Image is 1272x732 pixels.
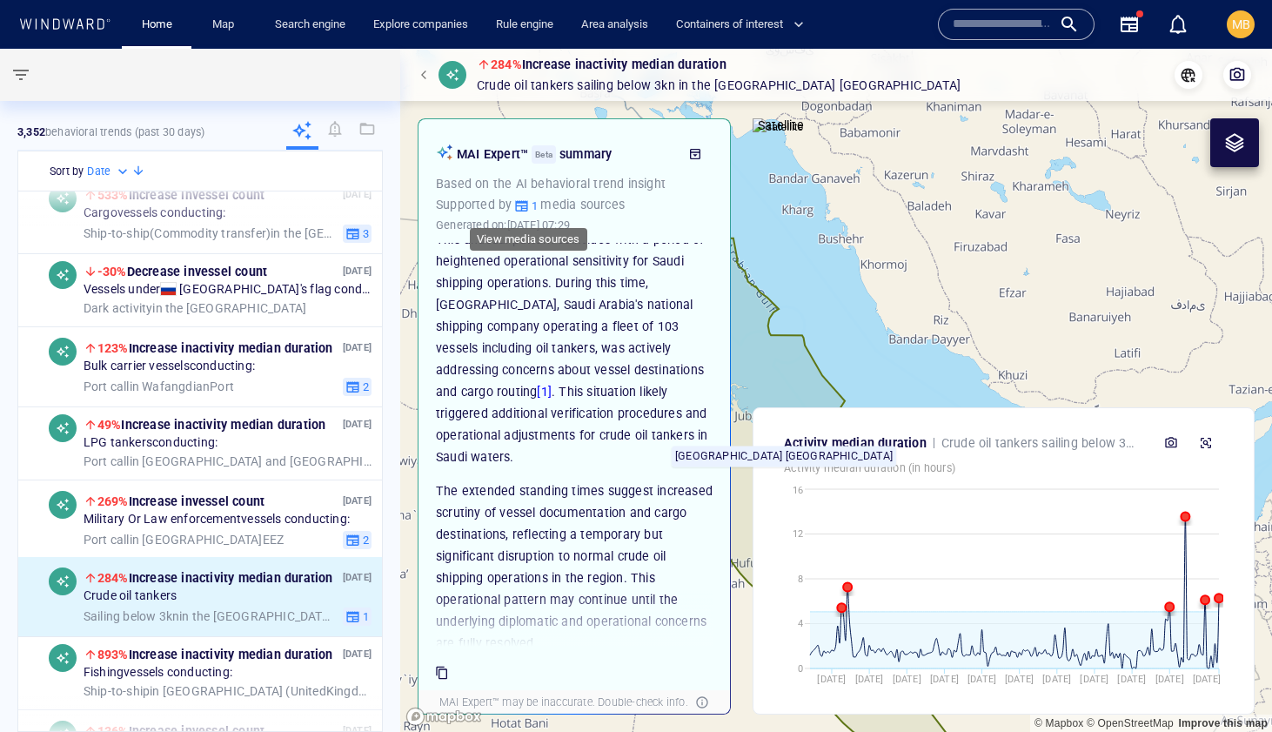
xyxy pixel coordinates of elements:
[1041,436,1139,450] span: Sailing below 3kn
[577,75,674,96] span: Sailing below 3kn
[84,359,255,374] span: Bulk carrier vessels conducting:
[17,125,45,138] strong: 3,352
[753,118,804,136] img: satellite
[84,300,306,316] span: in the [GEOGRAPHIC_DATA]
[343,569,372,586] p: [DATE]
[1168,14,1188,35] div: Notification center
[97,571,129,585] span: 284%
[1198,654,1259,719] iframe: Chat
[798,618,803,629] tspan: 4
[360,225,369,241] span: 3
[198,10,254,40] button: Map
[436,480,713,655] p: The extended standing times suggest increased scrutiny of vessel documentation and cargo destinat...
[84,608,179,622] span: Sailing below 3kn
[669,10,819,40] button: Containers of interest
[784,433,927,453] p: Activity median duration
[360,379,369,394] span: 2
[84,225,336,241] span: in the [GEOGRAPHIC_DATA]
[930,674,959,685] tspan: [DATE]
[343,339,372,356] p: [DATE]
[50,163,84,180] h6: Sort by
[436,173,713,194] p: Based on the AI behavioral trend insight
[1117,674,1146,685] tspan: [DATE]
[97,341,333,355] span: Increase in activity median duration
[343,263,372,279] p: [DATE]
[84,225,271,239] span: Ship-to-ship ( Commodity transfer )
[1005,674,1034,685] tspan: [DATE]
[798,663,803,675] tspan: 0
[84,435,218,451] span: LPG tankers conducting:
[84,453,130,467] span: Port call
[84,683,372,699] span: in [GEOGRAPHIC_DATA] (UnitedKingdom) EEZ
[784,460,1223,476] p: Activity median duration (in hours)
[758,115,804,136] p: Satellite
[84,300,153,314] span: Dark activity
[574,10,655,40] a: Area analysis
[793,528,803,540] tspan: 12
[817,674,846,685] tspan: [DATE]
[343,607,372,626] button: 1
[129,10,184,40] button: Home
[84,608,336,624] span: in the [GEOGRAPHIC_DATA] [GEOGRAPHIC_DATA]
[97,648,333,661] span: Increase in activity median duration
[268,10,352,40] a: Search engine
[343,416,372,433] p: [DATE]
[84,512,350,527] span: Military Or Law enforcement vessels conducting:
[97,265,127,279] span: -30%
[97,265,267,279] span: Decrease in vessel count
[84,532,130,546] span: Port call
[343,646,372,662] p: [DATE]
[400,49,1272,732] canvas: Map
[97,494,264,508] span: Increase in vessel count
[477,75,961,96] p: Crude oil tankers in the [GEOGRAPHIC_DATA] [GEOGRAPHIC_DATA]
[84,532,284,547] span: in [GEOGRAPHIC_DATA] EEZ
[97,418,122,432] span: 49%
[97,341,129,355] span: 123%
[1080,674,1108,685] tspan: [DATE]
[360,608,369,624] span: 1
[676,15,804,35] span: Containers of interest
[491,57,726,71] span: Increase in activity median duration
[1034,717,1083,729] a: Mapbox
[405,707,482,727] a: Mapbox logo
[84,453,372,469] span: in [GEOGRAPHIC_DATA] and [GEOGRAPHIC_DATA] EEZ
[457,144,676,165] p: MAI Expert™ summary
[798,574,803,585] tspan: 8
[84,665,232,681] span: Fishing vessels conducting:
[1087,717,1174,729] a: OpenStreetMap
[84,379,130,393] span: Port call
[87,163,110,180] h6: Date
[489,10,560,40] a: Rule engine
[343,530,372,549] button: 2
[855,674,884,685] tspan: [DATE]
[343,377,372,396] button: 2
[360,532,369,547] span: 2
[436,216,570,235] p: Generated on:
[1232,17,1250,31] span: MB
[436,194,713,215] p: Supported by media sources
[366,10,475,40] button: Explore companies
[97,494,129,508] span: 269%
[893,674,921,685] tspan: [DATE]
[512,197,540,216] button: 1
[1155,674,1184,685] tspan: [DATE]
[491,57,522,71] span: 284%
[1193,674,1222,685] tspan: [DATE]
[84,683,150,697] span: Ship-to-ship
[17,124,204,140] p: behavioral trends (Past 30 days)
[343,224,372,243] button: 3
[84,588,177,604] span: Crude oil tankers
[537,385,552,399] a: [1]
[84,379,234,394] span: in Wafangdian Port
[343,493,372,509] p: [DATE]
[1178,717,1268,729] a: Map feedback
[97,571,333,585] span: Increase in activity median duration
[87,163,131,180] div: Date
[84,282,372,298] span: Vessels under [GEOGRAPHIC_DATA] 's flag conducting:
[532,145,556,164] div: Beta
[507,218,570,232] span: [DATE] 07:29
[135,10,179,40] a: Home
[97,648,129,661] span: 893%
